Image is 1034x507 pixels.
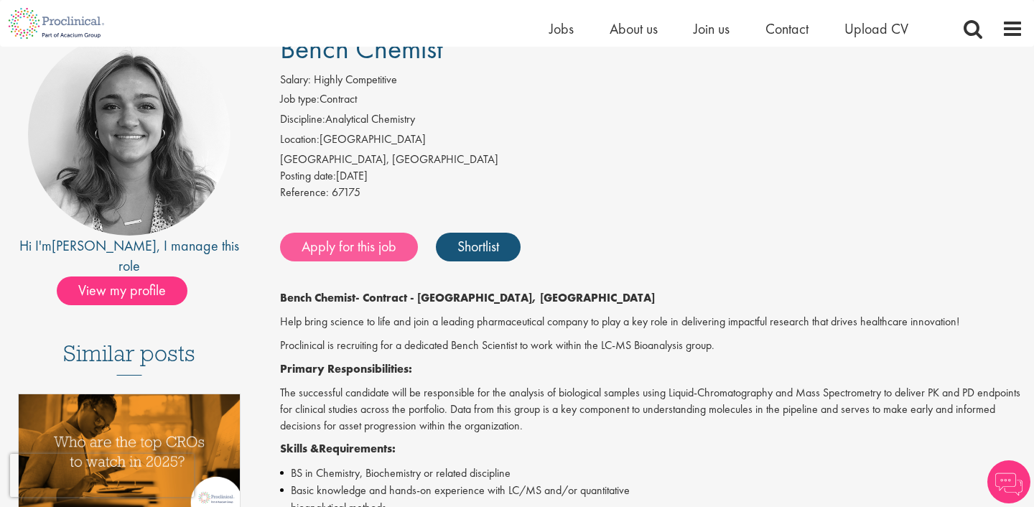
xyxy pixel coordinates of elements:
[280,111,1023,131] li: Analytical Chemistry
[319,441,396,456] strong: Requirements:
[280,72,311,88] label: Salary:
[280,441,319,456] strong: Skills &
[280,131,1023,152] li: [GEOGRAPHIC_DATA]
[280,314,1023,330] p: Help bring science to life and join a leading pharmaceutical company to play a key role in delive...
[280,185,329,201] label: Reference:
[280,91,320,108] label: Job type:
[280,465,1023,482] li: BS in Chemistry, Biochemistry or related discipline
[694,19,730,38] a: Join us
[280,30,443,67] span: Bench Chemist
[280,91,1023,111] li: Contract
[610,19,658,38] a: About us
[57,276,187,305] span: View my profile
[280,385,1023,434] p: The successful candidate will be responsible for the analysis of biological samples using Liquid-...
[280,111,325,128] label: Discipline:
[52,236,157,255] a: [PERSON_NAME]
[280,361,412,376] strong: Primary Responsibilities:
[355,290,655,305] strong: - Contract - [GEOGRAPHIC_DATA], [GEOGRAPHIC_DATA]
[436,233,521,261] a: Shortlist
[549,19,574,38] a: Jobs
[332,185,360,200] span: 67175
[63,341,195,376] h3: Similar posts
[280,131,320,148] label: Location:
[10,454,194,497] iframe: reCAPTCHA
[280,233,418,261] a: Apply for this job
[280,290,355,305] strong: Bench Chemist
[987,460,1030,503] img: Chatbot
[57,279,202,298] a: View my profile
[280,168,1023,185] div: [DATE]
[11,236,248,276] div: Hi I'm , I manage this role
[280,338,1023,354] p: Proclinical is recruiting for a dedicated Bench Scientist to work within the LC-MS Bioanalysis gr...
[280,152,1023,168] div: [GEOGRAPHIC_DATA], [GEOGRAPHIC_DATA]
[314,72,397,87] span: Highly Competitive
[765,19,809,38] a: Contact
[28,33,230,236] img: imeage of recruiter Jackie Cerchio
[280,168,336,183] span: Posting date:
[844,19,908,38] a: Upload CV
